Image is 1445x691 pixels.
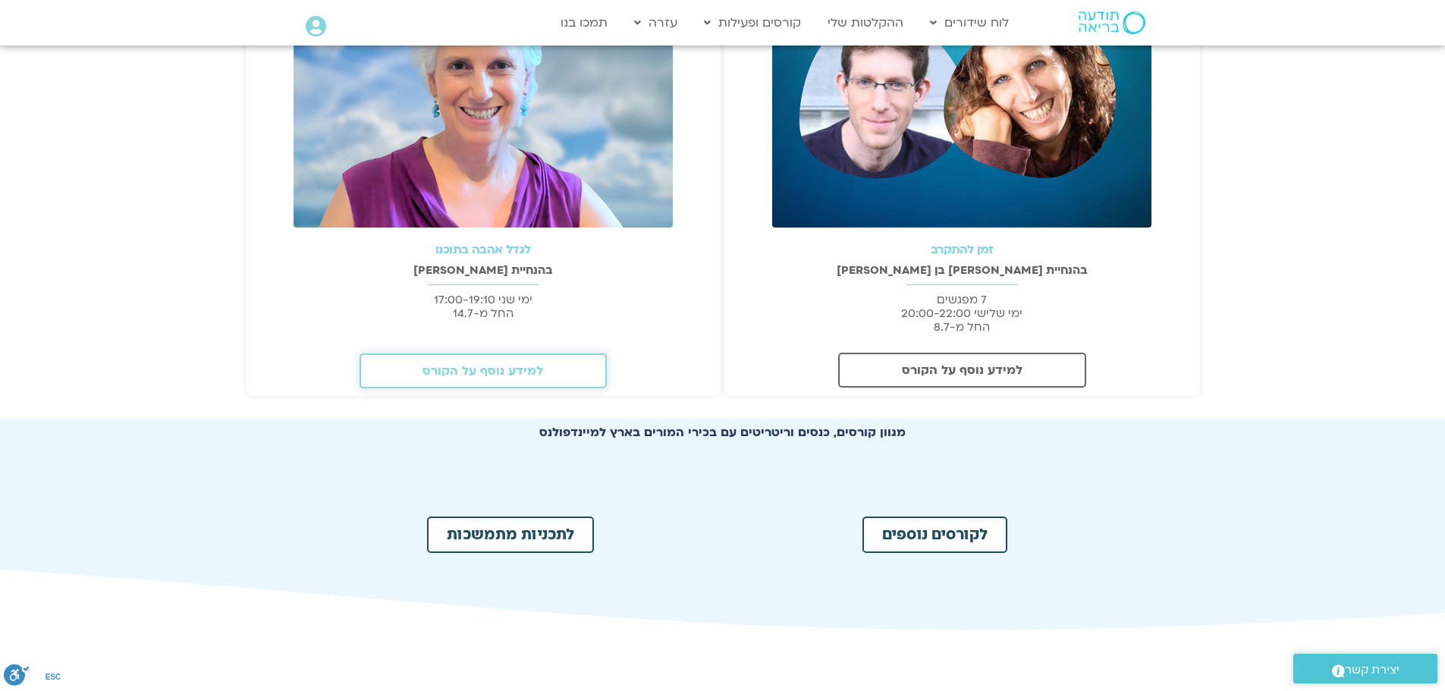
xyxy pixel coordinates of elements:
a: לקורסים נוספים [862,517,1007,553]
a: עזרה [627,8,685,37]
p: ימי שני 17:00-19:10 החל מ-14.7 [253,293,714,320]
a: ההקלטות שלי [820,8,911,37]
h2: מגוון קורסים, כנסים וריטריטים עם בכירי המורים בארץ למיינדפולנס [404,426,1041,439]
a: למידע נוסף על הקורס [838,353,1086,388]
img: תודעה בריאה [1079,11,1145,34]
a: זמן להתקרב [931,241,994,258]
span: למידע נוסף על הקורס [423,364,543,378]
span: למידע נוסף על הקורס [902,363,1022,377]
a: לוח שידורים [922,8,1016,37]
span: לתכניות מתמשכות [447,527,574,542]
a: יצירת קשר [1293,654,1437,683]
a: תמכו בנו [553,8,615,37]
a: למידע נוסף על הקורס [360,353,608,388]
a: לתכניות מתמשכות [427,517,594,553]
span: יצירת קשר [1345,660,1399,680]
span: לקורסים נוספים [882,527,988,542]
p: 7 מפגשים ימי שלישי 20:00-22:00 החל מ-8.7 [732,293,1192,334]
a: לגדל אהבה בתוכנו [435,241,530,258]
a: קורסים ופעילות [696,8,809,37]
h2: בהנחיית [PERSON_NAME] בן [PERSON_NAME] [732,264,1192,277]
h2: בהנחיית [PERSON_NAME] [253,264,714,277]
